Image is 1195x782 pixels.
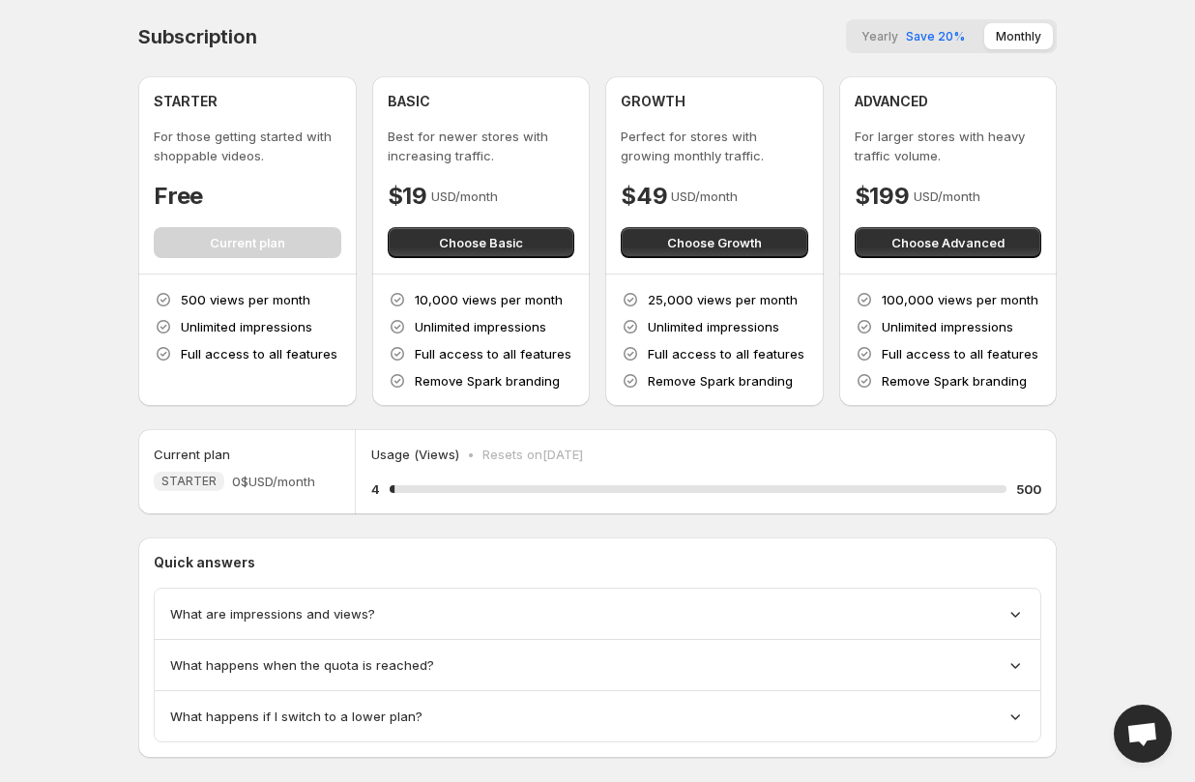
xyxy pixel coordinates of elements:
p: Remove Spark branding [415,371,560,391]
p: Perfect for stores with growing monthly traffic. [621,127,808,165]
span: Save 20% [906,29,965,43]
p: Unlimited impressions [181,317,312,336]
p: Resets on [DATE] [482,445,583,464]
p: USD/month [431,187,498,206]
button: Choose Growth [621,227,808,258]
h4: Subscription [138,25,257,48]
h4: ADVANCED [855,92,928,111]
p: 500 views per month [181,290,310,309]
button: Monthly [984,23,1053,49]
h5: 500 [1016,479,1041,499]
h5: Current plan [154,445,230,464]
p: 25,000 views per month [648,290,798,309]
h4: $49 [621,181,667,212]
h4: $19 [388,181,427,212]
button: YearlySave 20% [850,23,976,49]
span: STARTER [161,474,217,489]
span: Choose Basic [439,233,523,252]
span: Choose Advanced [891,233,1005,252]
h4: $199 [855,181,910,212]
p: Full access to all features [648,344,804,363]
p: For those getting started with shoppable videos. [154,127,341,165]
p: Usage (Views) [371,445,459,464]
p: Unlimited impressions [648,317,779,336]
p: Unlimited impressions [415,317,546,336]
p: 10,000 views per month [415,290,563,309]
p: Best for newer stores with increasing traffic. [388,127,575,165]
p: USD/month [914,187,980,206]
button: Choose Basic [388,227,575,258]
p: Remove Spark branding [648,371,793,391]
span: Choose Growth [667,233,762,252]
span: What are impressions and views? [170,604,375,623]
p: Full access to all features [181,344,337,363]
p: Quick answers [154,553,1041,572]
span: Yearly [861,29,898,43]
h5: 4 [371,479,380,499]
p: • [467,445,475,464]
p: Full access to all features [882,344,1038,363]
p: 100,000 views per month [882,290,1038,309]
h4: GROWTH [621,92,685,111]
span: What happens if I switch to a lower plan? [170,707,423,726]
p: Unlimited impressions [882,317,1013,336]
a: Open chat [1114,705,1172,763]
span: 0$ USD/month [232,472,315,491]
p: USD/month [671,187,738,206]
p: Full access to all features [415,344,571,363]
h4: BASIC [388,92,430,111]
h4: STARTER [154,92,218,111]
p: For larger stores with heavy traffic volume. [855,127,1042,165]
span: What happens when the quota is reached? [170,655,434,675]
p: Remove Spark branding [882,371,1027,391]
h4: Free [154,181,203,212]
button: Choose Advanced [855,227,1042,258]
